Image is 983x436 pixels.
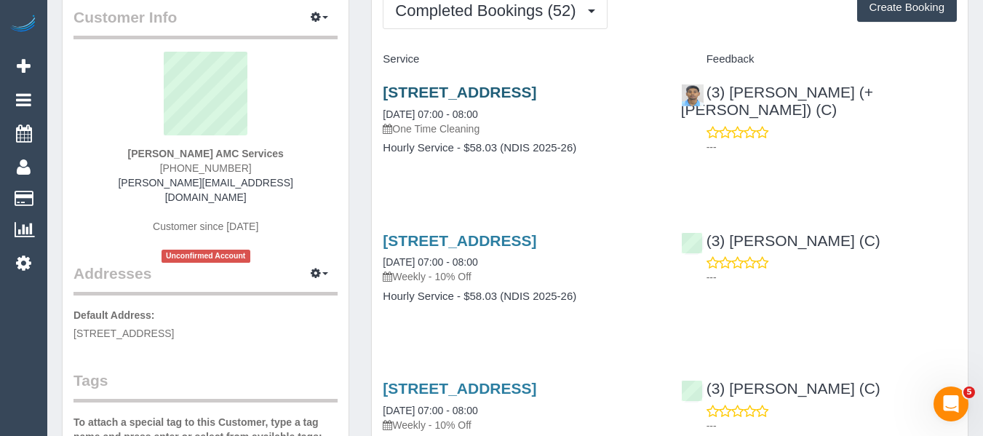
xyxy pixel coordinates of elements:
[383,53,658,66] h4: Service
[383,84,536,100] a: [STREET_ADDRESS]
[162,250,250,262] span: Unconfirmed Account
[383,232,536,249] a: [STREET_ADDRESS]
[934,387,968,421] iframe: Intercom live chat
[383,142,658,154] h4: Hourly Service - $58.03 (NDIS 2025-26)
[383,290,658,303] h4: Hourly Service - $58.03 (NDIS 2025-26)
[383,418,658,432] p: Weekly - 10% Off
[383,122,658,136] p: One Time Cleaning
[118,177,292,203] a: [PERSON_NAME][EMAIL_ADDRESS][DOMAIN_NAME]
[73,370,338,403] legend: Tags
[963,387,975,398] span: 5
[73,328,174,339] span: [STREET_ADDRESS]
[395,1,583,20] span: Completed Bookings (52)
[681,53,957,66] h4: Feedback
[707,270,957,285] p: ---
[383,269,658,284] p: Weekly - 10% Off
[383,380,536,397] a: [STREET_ADDRESS]
[383,108,477,120] a: [DATE] 07:00 - 08:00
[9,15,38,35] img: Automaid Logo
[707,419,957,433] p: ---
[681,232,880,249] a: (3) [PERSON_NAME] (C)
[681,84,873,118] a: (3) [PERSON_NAME] (+ [PERSON_NAME]) (C)
[383,405,477,416] a: [DATE] 07:00 - 08:00
[73,308,155,322] label: Default Address:
[383,256,477,268] a: [DATE] 07:00 - 08:00
[73,7,338,39] legend: Customer Info
[682,84,704,106] img: (3) Nihaal (+ Shweta) (C)
[681,380,880,397] a: (3) [PERSON_NAME] (C)
[128,148,284,159] strong: [PERSON_NAME] AMC Services
[707,140,957,154] p: ---
[153,221,258,232] span: Customer since [DATE]
[160,162,252,174] span: [PHONE_NUMBER]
